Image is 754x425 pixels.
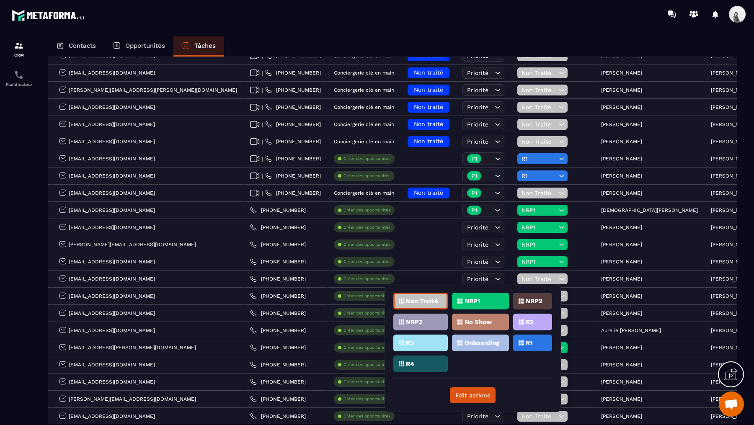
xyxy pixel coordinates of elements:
[450,387,496,403] button: Edit actions
[522,241,557,248] span: NRP1
[522,87,557,93] span: Non Traité
[343,413,390,419] p: Créer des opportunités
[601,362,642,368] p: [PERSON_NAME]
[343,362,390,368] p: Créer des opportunités
[2,82,36,87] p: Planificateur
[250,344,306,351] a: [PHONE_NUMBER]
[262,70,263,76] span: |
[343,242,390,247] p: Créer des opportunités
[250,207,306,214] a: [PHONE_NUMBER]
[711,139,752,144] p: [PERSON_NAME]
[465,298,480,304] p: NRP1
[711,396,752,402] p: [PERSON_NAME]
[343,207,390,213] p: Créer des opportunités
[467,241,488,248] span: Priorité
[601,293,642,299] p: [PERSON_NAME]
[250,379,306,385] a: [PHONE_NUMBER]
[601,87,642,93] p: [PERSON_NAME]
[406,361,414,367] p: R4
[711,207,752,213] p: [PERSON_NAME]
[467,121,488,128] span: Priorité
[522,155,557,162] span: R1
[334,139,394,144] p: Conciergerie clé en main
[522,121,557,128] span: Non Traité
[467,276,488,282] span: Priorité
[711,362,752,368] p: [PERSON_NAME]
[601,121,642,127] p: [PERSON_NAME]
[334,121,394,127] p: Conciergerie clé en main
[522,207,557,214] span: NRP1
[262,121,263,128] span: |
[601,310,642,316] p: [PERSON_NAME]
[250,241,306,248] a: [PHONE_NUMBER]
[601,413,642,419] p: [PERSON_NAME]
[711,70,752,76] p: [PERSON_NAME]
[343,276,390,282] p: Créer des opportunités
[265,104,321,111] a: [PHONE_NUMBER]
[265,87,321,93] a: [PHONE_NUMBER]
[601,139,642,144] p: [PERSON_NAME]
[343,310,390,316] p: Créer des opportunités
[265,70,321,76] a: [PHONE_NUMBER]
[601,173,642,179] p: [PERSON_NAME]
[601,207,698,213] p: [DEMOGRAPHIC_DATA][PERSON_NAME]
[711,293,752,299] p: [PERSON_NAME]
[334,70,394,76] p: Conciergerie clé en main
[467,413,488,420] span: Priorité
[262,173,263,179] span: |
[711,104,752,110] p: [PERSON_NAME]
[265,190,321,196] a: [PHONE_NUMBER]
[262,156,263,162] span: |
[334,87,394,93] p: Conciergerie clé en main
[467,87,488,93] span: Priorité
[711,327,752,333] p: [PERSON_NAME]
[601,156,642,162] p: [PERSON_NAME]
[711,224,752,230] p: [PERSON_NAME]
[601,379,642,385] p: [PERSON_NAME]
[250,327,306,334] a: [PHONE_NUMBER]
[467,70,488,76] span: Priorité
[711,87,752,93] p: [PERSON_NAME]
[522,70,557,76] span: Non Traité
[262,139,263,145] span: |
[250,361,306,368] a: [PHONE_NUMBER]
[522,173,557,179] span: R1
[467,224,488,231] span: Priorité
[711,259,752,265] p: [PERSON_NAME]
[343,379,390,385] p: Créer des opportunités
[601,345,642,350] p: [PERSON_NAME]
[601,276,642,282] p: [PERSON_NAME]
[465,319,492,325] p: No Show
[343,259,390,265] p: Créer des opportunités
[406,319,423,325] p: NRP3
[2,34,36,64] a: formationformationCRM
[522,276,557,282] span: Non Traité
[526,340,532,346] p: R1
[262,190,263,196] span: |
[334,190,394,196] p: Conciergerie clé en main
[467,138,488,145] span: Priorité
[265,173,321,179] a: [PHONE_NUMBER]
[250,258,306,265] a: [PHONE_NUMBER]
[343,293,390,299] p: Créer des opportunités
[414,189,443,196] span: Non traité
[711,173,752,179] p: [PERSON_NAME]
[601,190,642,196] p: [PERSON_NAME]
[711,345,752,350] p: [PERSON_NAME]
[250,413,306,420] a: [PHONE_NUMBER]
[414,121,443,127] span: Non traité
[601,242,642,247] p: [PERSON_NAME]
[601,327,661,333] p: Aurelie [PERSON_NAME]
[711,156,752,162] p: [PERSON_NAME]
[250,224,306,231] a: [PHONE_NUMBER]
[2,53,36,57] p: CRM
[250,396,306,402] a: [PHONE_NUMBER]
[601,70,642,76] p: [PERSON_NAME]
[173,36,224,57] a: Tâches
[250,310,306,317] a: [PHONE_NUMBER]
[406,340,414,346] p: R3
[265,138,321,145] a: [PHONE_NUMBER]
[250,276,306,282] a: [PHONE_NUMBER]
[471,173,477,179] p: P1
[14,41,24,51] img: formation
